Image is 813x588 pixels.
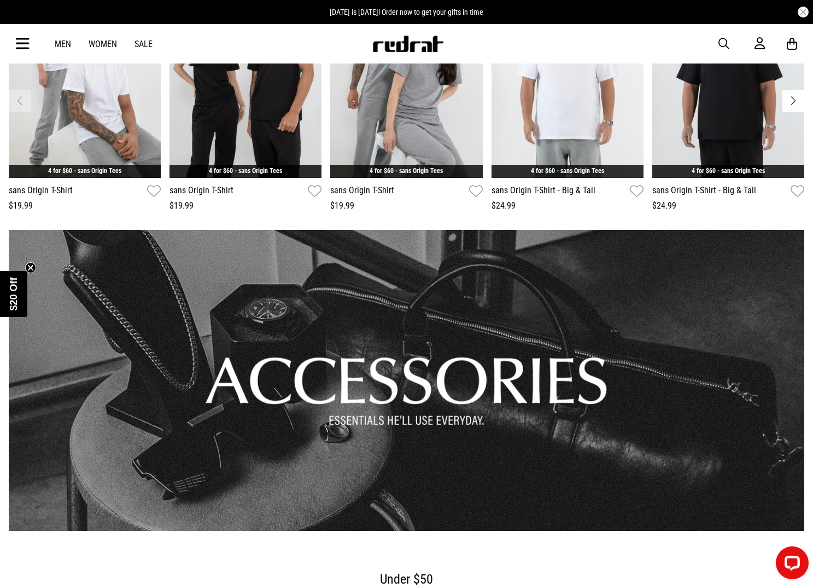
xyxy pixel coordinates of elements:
div: $19.99 [169,199,321,212]
iframe: LiveChat chat widget [767,542,813,588]
span: $20 Off [8,277,19,310]
div: 1 / 1 [9,230,804,531]
div: $24.99 [652,199,804,212]
a: sans Origin T-Shirt [9,183,73,199]
a: sans Origin T-Shirt [330,183,394,199]
a: Sale [134,39,153,49]
img: Redrat logo [372,36,444,52]
a: sans Origin T-Shirt - Big & Tall [652,183,756,199]
a: Men [55,39,71,49]
a: sans Origin T-Shirt - Big & Tall [492,183,595,199]
a: 4 for $60 - sans Origin Tees [209,167,282,175]
span: [DATE] is [DATE]! Order now to get your gifts in time [330,8,483,16]
div: $19.99 [330,199,482,212]
div: $24.99 [492,199,644,212]
a: 4 for $60 - sans Origin Tees [370,167,443,175]
button: Next slide [782,90,804,112]
a: 4 for $60 - sans Origin Tees [48,167,121,175]
a: sans Origin T-Shirt [169,183,233,199]
a: 4 for $60 - sans Origin Tees [692,167,765,175]
button: Close teaser [25,262,36,273]
button: Previous slide [9,90,31,112]
a: 4 for $60 - sans Origin Tees [531,167,604,175]
div: $19.99 [9,199,161,212]
a: Women [89,39,117,49]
